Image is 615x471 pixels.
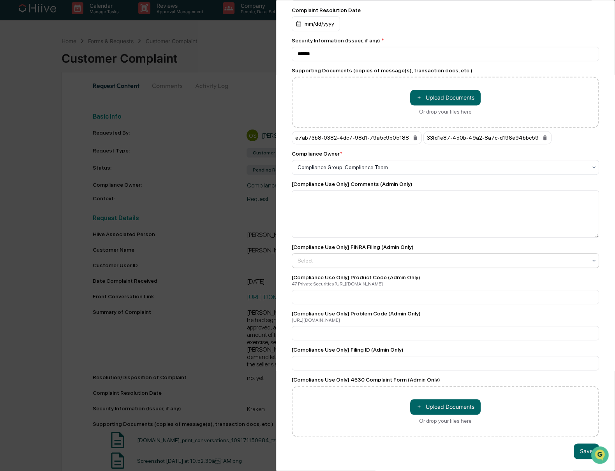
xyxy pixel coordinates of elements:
a: Powered byPylon [55,131,94,137]
span: Preclearance [16,98,50,105]
div: [Compliance Use Only] FINRA Filing (Admin Only) [292,244,414,250]
div: 47 Private Securities [URL][DOMAIN_NAME] [292,281,599,287]
span: Pylon [78,131,94,137]
span: Data Lookup [16,112,49,120]
div: 🔎 [8,113,14,119]
span: ＋ [416,403,422,410]
div: Complaint Resolution Date [292,7,599,13]
iframe: Open customer support [590,445,611,466]
div: [Compliance Use Only] Problem Code (Admin Only) [292,310,599,317]
p: How can we help? [8,16,142,28]
div: Compliance Owner [292,151,342,157]
div: [Compliance Use Only] Product Code (Admin Only) [292,274,599,280]
img: 1746055101610-c473b297-6a78-478c-a979-82029cc54cd1 [8,59,22,73]
span: ＋ [416,94,422,101]
div: 🖐️ [8,98,14,105]
div: 33fd1e87-4d0b-49a2-8a7c-d196e94bbc59 [423,131,552,144]
div: 🗄️ [56,98,63,105]
a: 🔎Data Lookup [5,109,52,123]
div: Or drop your files here [419,418,472,424]
div: Start new chat [26,59,128,67]
div: We're available if you need us! [26,67,99,73]
button: Or drop your files here [410,90,481,105]
input: Clear [20,35,129,43]
button: Or drop your files here [410,399,481,415]
div: mm/dd/yyyy [292,16,340,31]
a: 🖐️Preclearance [5,95,53,109]
button: Start new chat [132,61,142,71]
button: Save [574,443,599,459]
a: 🗄️Attestations [53,95,100,109]
div: [Compliance Use Only] 4530 Complaint Form (Admin Only) [292,376,599,383]
div: Or drop your files here [419,109,472,115]
span: Attestations [64,98,97,105]
div: [Compliance Use Only] Filing ID (Admin Only) [292,347,599,353]
div: [URL][DOMAIN_NAME] [292,317,599,323]
div: Security Information (Issuer, if any) [292,37,599,44]
div: [Compliance Use Only] Comments (Admin Only) [292,181,599,187]
div: e7ab73b8-0382-4dc7-98d1-79a5c9b05188 [292,131,422,144]
div: Supporting Documents (copies of message(s), transaction docs, etc.) [292,67,599,74]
